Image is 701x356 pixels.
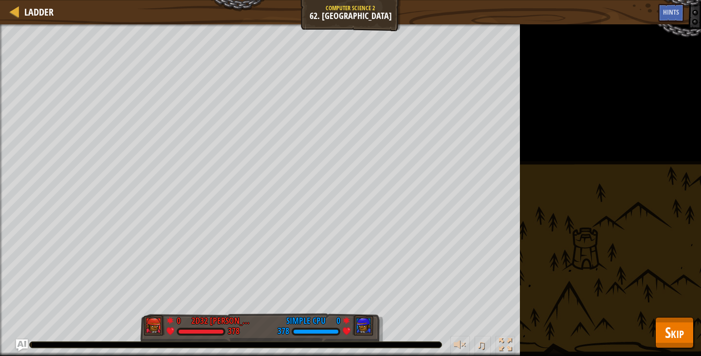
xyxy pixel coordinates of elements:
a: Ladder [19,5,54,19]
button: Skip [655,317,694,348]
button: Ask AI [16,339,28,351]
span: ♫ [477,337,486,352]
span: Hints [663,7,679,17]
img: thang_avatar_frame.png [144,315,165,336]
span: Ladder [24,5,54,19]
button: ♫ [475,336,491,356]
div: 378 [228,327,240,336]
div: 2D32 [PERSON_NAME] [PERSON_NAME] 2D32 嚴俊揚 [191,315,255,327]
img: thang_avatar_frame.png [352,315,374,336]
button: Toggle fullscreen [496,336,515,356]
div: 0 [331,315,340,323]
div: Simple CPU [286,315,326,327]
span: Skip [665,322,684,342]
div: 0 [177,315,186,323]
div: 378 [277,327,289,336]
button: Adjust volume [450,336,470,356]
